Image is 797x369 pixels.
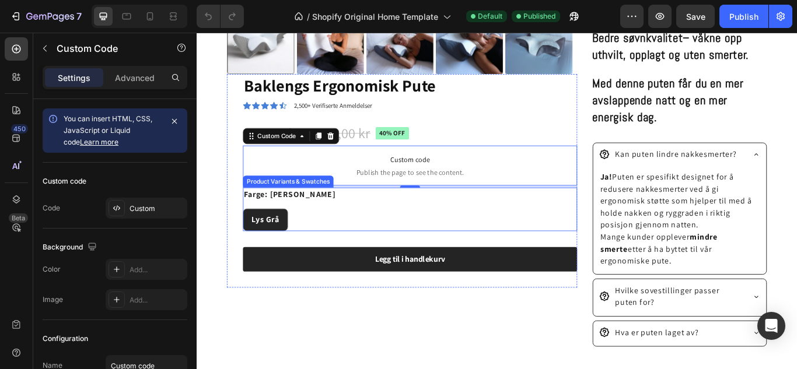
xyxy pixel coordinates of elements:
div: Publish [729,10,758,23]
span: Custom code [54,141,443,155]
div: 1.165,00 kr [128,106,204,129]
div: Undo/Redo [197,5,244,28]
div: Legg til i handlekurv [208,258,289,270]
div: Beta [9,213,28,223]
div: Code [43,203,60,213]
div: Color [43,264,61,275]
div: Image [43,294,63,305]
span: Publish the page to see the content. [54,157,443,169]
p: Mange kunder opplever etter å ha byttet til vår ergonomiske pute. [470,231,656,273]
p: Med denne puten får du en mer avslappende natt og en mer energisk dag. [461,50,665,108]
p: 2,500+ Verifiserte Anmeldelser [113,79,204,91]
button: Legg til i handlekurv [54,250,443,279]
div: 699,00 kr [54,106,123,129]
iframe: Design area [197,33,797,369]
span: Published [523,11,555,22]
div: Add... [130,295,184,305]
div: Background [43,240,99,255]
div: Custom [130,203,184,214]
span: Shopify Original Home Template [312,10,438,23]
p: Advanced [115,72,155,84]
div: Custom code [43,176,86,187]
p: Hvilke sovestillinger passer puten for? [488,294,637,322]
p: Custom Code [57,41,156,55]
div: Add... [130,265,184,275]
strong: Ja! [470,162,484,174]
p: Hva er puten laget av? [488,343,585,357]
p: Kan puten lindre nakkesmerter? [488,135,630,149]
pre: 40% off [208,110,247,125]
span: Lys Grå [64,212,96,224]
button: Publish [719,5,768,28]
div: 450 [11,124,28,133]
strong: mindre smerte [470,232,607,258]
a: Learn more [80,138,118,146]
div: Configuration [43,333,88,344]
div: Custom Code [68,115,118,126]
p: Puten er spesifikt designet for å redusere nakkesmerter ved å gi ergonomisk støtte som hjelper ti... [470,161,656,231]
p: 7 [76,9,82,23]
h1: Baklengs Ergonomisk Pute [54,48,443,76]
legend: Farge: [PERSON_NAME] [54,181,163,197]
button: 7 [5,5,87,28]
span: You can insert HTML, CSS, JavaScript or Liquid code [64,114,152,146]
div: Open Intercom Messenger [757,312,785,340]
span: / [307,10,310,23]
span: Default [478,11,502,22]
span: Save [686,12,705,22]
button: Save [676,5,715,28]
p: Settings [58,72,90,84]
div: Product Variants & Swatches [56,168,157,179]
